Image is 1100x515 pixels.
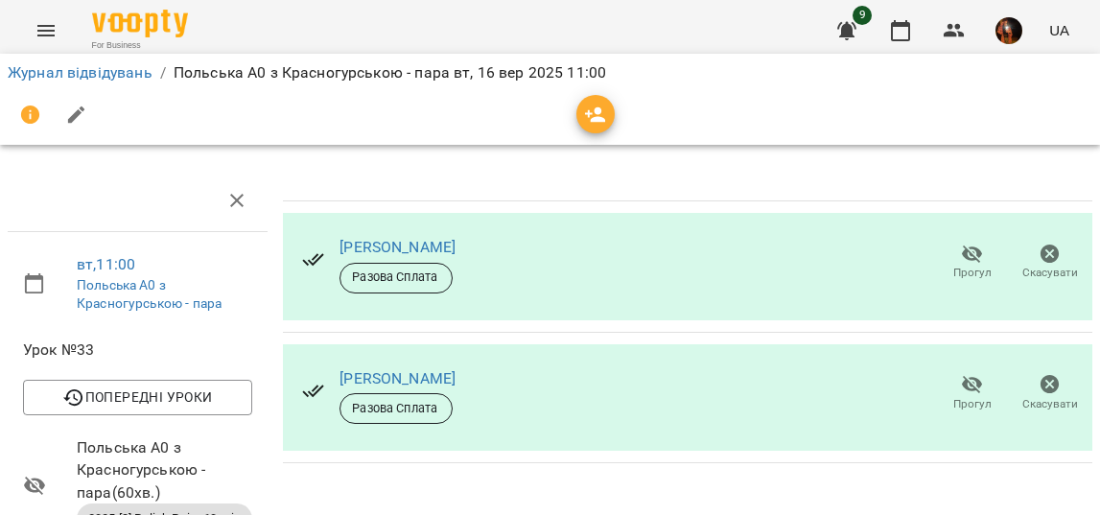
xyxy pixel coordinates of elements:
img: 6e701af36e5fc41b3ad9d440b096a59c.jpg [995,17,1022,44]
a: Польська А0 з Красногурською - пара [77,277,222,312]
span: Прогул [953,396,992,412]
span: 9 [853,6,872,25]
img: Voopty Logo [92,10,188,37]
span: Прогул [953,265,992,281]
span: Разова Сплата [340,269,452,286]
span: Скасувати [1022,265,1078,281]
a: [PERSON_NAME] [339,238,456,256]
p: Польська А0 з Красногурською - пара вт, 16 вер 2025 11:00 [174,61,606,84]
button: Скасувати [1011,366,1088,420]
button: Прогул [933,236,1011,290]
a: Журнал відвідувань [8,63,152,82]
span: Скасувати [1022,396,1078,412]
span: Урок №33 [23,339,252,362]
span: UA [1049,20,1069,40]
button: Menu [23,8,69,54]
button: UA [1041,12,1077,48]
button: Попередні уроки [23,380,252,414]
button: Прогул [933,366,1011,420]
li: / [160,61,166,84]
span: Попередні уроки [38,386,237,409]
button: Скасувати [1011,236,1088,290]
span: For Business [92,39,188,52]
a: вт , 11:00 [77,255,135,273]
nav: breadcrumb [8,61,1092,84]
a: [PERSON_NAME] [339,369,456,387]
span: Польська А0 з Красногурською - пара ( 60 хв. ) [77,436,252,504]
span: Разова Сплата [340,400,452,417]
